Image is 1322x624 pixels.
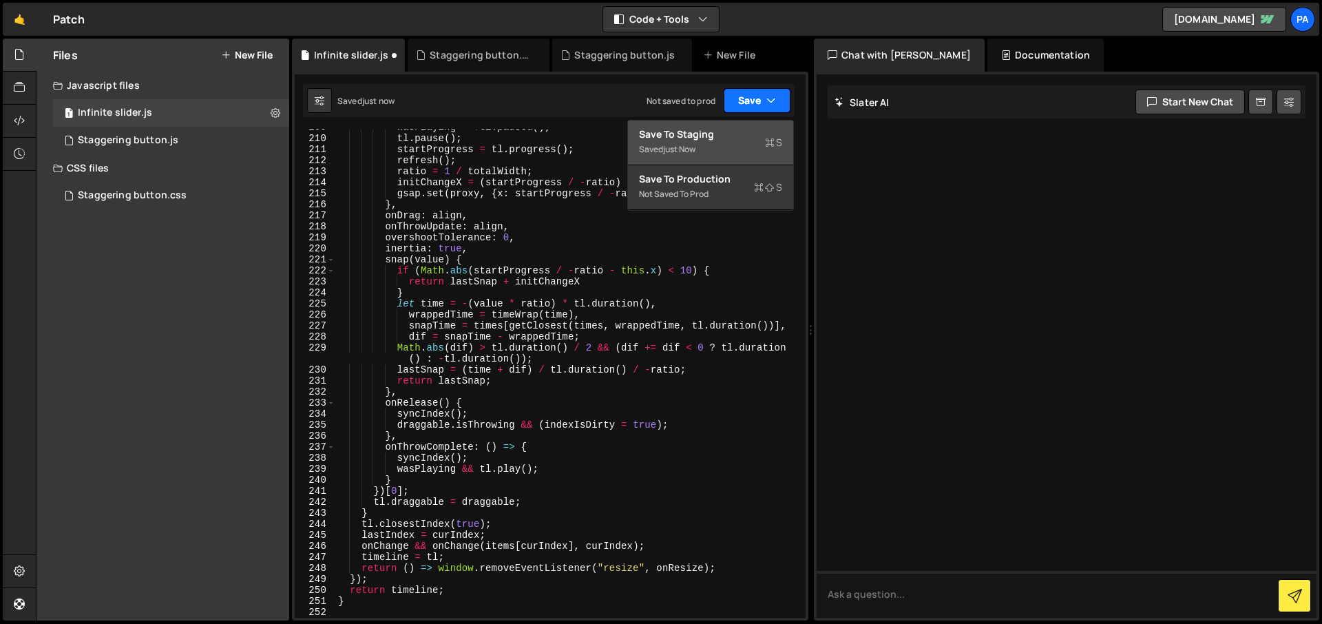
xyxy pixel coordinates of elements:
[78,134,178,147] div: Staggering button.js
[295,530,335,541] div: 245
[628,165,793,210] button: Save to ProductionS Not saved to prod
[295,574,335,585] div: 249
[765,136,782,149] span: S
[639,186,782,202] div: Not saved to prod
[639,172,782,186] div: Save to Production
[295,298,335,309] div: 225
[295,453,335,464] div: 238
[295,254,335,265] div: 221
[814,39,985,72] div: Chat with [PERSON_NAME]
[337,95,395,107] div: Saved
[724,88,790,113] button: Save
[53,11,85,28] div: Patch
[314,48,388,62] div: Infinite slider.js
[362,95,395,107] div: just now
[295,596,335,607] div: 251
[295,309,335,320] div: 226
[295,199,335,210] div: 216
[639,141,782,158] div: Saved
[295,144,335,155] div: 211
[295,155,335,166] div: 212
[295,188,335,199] div: 215
[221,50,273,61] button: New File
[295,342,335,364] div: 229
[53,99,289,127] div: 17009/46947.js
[295,486,335,497] div: 241
[53,182,289,209] div: 17009/46663.css
[295,166,335,177] div: 213
[295,265,335,276] div: 222
[295,386,335,397] div: 232
[295,408,335,419] div: 234
[835,96,890,109] h2: Slater AI
[1162,7,1286,32] a: [DOMAIN_NAME]
[295,276,335,287] div: 223
[295,519,335,530] div: 244
[295,497,335,508] div: 242
[36,154,289,182] div: CSS files
[295,585,335,596] div: 250
[647,95,715,107] div: Not saved to prod
[1135,90,1245,114] button: Start new chat
[295,375,335,386] div: 231
[574,48,675,62] div: Staggering button.js
[295,508,335,519] div: 243
[295,232,335,243] div: 219
[295,552,335,563] div: 247
[295,419,335,430] div: 235
[295,563,335,574] div: 248
[603,7,719,32] button: Code + Tools
[295,541,335,552] div: 246
[53,48,78,63] h2: Files
[53,127,289,154] div: 17009/46662.js
[295,464,335,475] div: 239
[628,121,793,165] button: Save to StagingS Savedjust now
[295,331,335,342] div: 228
[1290,7,1315,32] a: Pa
[295,177,335,188] div: 214
[295,287,335,298] div: 224
[295,607,335,618] div: 252
[3,3,36,36] a: 🤙
[295,397,335,408] div: 233
[295,243,335,254] div: 220
[78,107,152,119] div: Infinite slider.js
[295,221,335,232] div: 218
[295,441,335,453] div: 237
[295,320,335,331] div: 227
[36,72,289,99] div: Javascript files
[703,48,761,62] div: New File
[430,48,533,62] div: Staggering button.css
[295,430,335,441] div: 236
[754,180,782,194] span: S
[295,133,335,144] div: 210
[639,127,782,141] div: Save to Staging
[78,189,187,202] div: Staggering button.css
[987,39,1104,72] div: Documentation
[663,143,695,155] div: just now
[295,475,335,486] div: 240
[65,109,73,120] span: 1
[295,364,335,375] div: 230
[295,210,335,221] div: 217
